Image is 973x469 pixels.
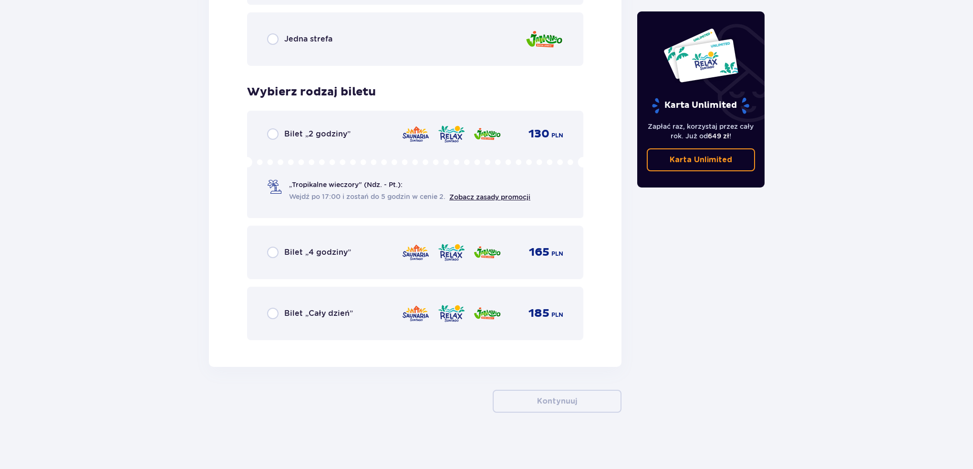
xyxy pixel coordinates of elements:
span: Wejdź po 17:00 i zostań do 5 godzin w cenie 2. [289,192,445,201]
span: PLN [551,250,563,258]
span: 165 [529,245,549,260]
span: Bilet „Cały dzień” [284,308,353,319]
img: Relax [437,303,466,323]
span: Bilet „4 godziny” [284,247,351,258]
button: Kontynuuj [493,390,621,413]
a: Karta Unlimited [647,148,756,171]
img: Dwie karty całoroczne do Suntago z napisem 'UNLIMITED RELAX', na białym tle z tropikalnymi liśćmi... [663,28,739,83]
span: 649 zł [708,132,729,140]
p: Zapłać raz, korzystaj przez cały rok. Już od ! [647,122,756,141]
p: Karta Unlimited [670,155,732,165]
span: 130 [528,127,549,141]
img: Saunaria [402,124,430,144]
img: Saunaria [402,242,430,262]
p: Karta Unlimited [651,97,750,114]
span: 185 [528,306,549,321]
a: Zobacz zasady promocji [449,193,530,201]
h3: Wybierz rodzaj biletu [247,85,376,99]
span: PLN [551,311,563,319]
img: Jamango [473,242,501,262]
span: Bilet „2 godziny” [284,129,351,139]
span: Jedna strefa [284,34,332,44]
img: Jamango [525,26,563,53]
p: Kontynuuj [537,396,577,406]
img: Jamango [473,303,501,323]
img: Relax [437,242,466,262]
img: Jamango [473,124,501,144]
img: Relax [437,124,466,144]
span: PLN [551,131,563,140]
span: „Tropikalne wieczory" (Ndz. - Pt.): [289,180,403,189]
img: Saunaria [402,303,430,323]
